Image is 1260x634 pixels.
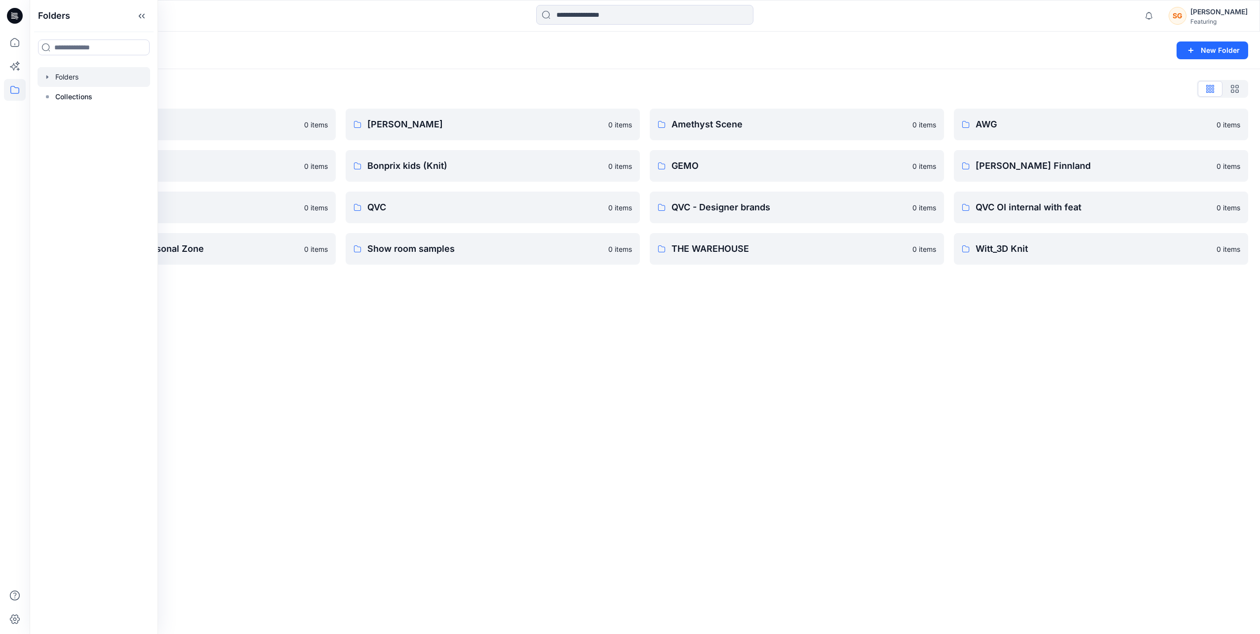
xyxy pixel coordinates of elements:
a: QVC0 items [346,192,640,223]
p: 0 items [608,119,632,130]
div: [PERSON_NAME] [1190,6,1248,18]
p: QVC - Designer brands [671,200,906,214]
p: 0 items [608,161,632,171]
p: THE WAREHOUSE [671,242,906,256]
p: 3D Knit asset [63,118,298,131]
p: 0 items [1217,119,1240,130]
a: THE WAREHOUSE0 items [650,233,944,265]
p: 0 items [608,202,632,213]
p: [PERSON_NAME] Finnland [976,159,1211,173]
a: 3D Knit asset0 items [41,109,336,140]
p: Basic patterns [63,159,298,173]
p: 0 items [304,119,328,130]
a: QVC OI internal with feat0 items [954,192,1248,223]
p: 0 items [1217,244,1240,254]
a: [PERSON_NAME]0 items [346,109,640,140]
p: QVC [367,200,602,214]
p: GEMO [671,159,906,173]
a: GEMO0 items [650,150,944,182]
p: QVC OI internal with feat [976,200,1211,214]
p: 0 items [304,161,328,171]
p: Show room samples [367,242,602,256]
a: Bonprix kids (Knit)0 items [346,150,640,182]
p: 0 items [304,202,328,213]
p: Witt_3D Knit [976,242,1211,256]
p: 0 items [912,202,936,213]
a: Witt_3D Knit0 items [954,233,1248,265]
p: 0 items [912,161,936,171]
a: [PERSON_NAME] Personal Zone0 items [41,233,336,265]
p: 0 items [1217,202,1240,213]
a: Amethyst Scene0 items [650,109,944,140]
button: New Folder [1177,41,1248,59]
a: Show room samples0 items [346,233,640,265]
p: 0 items [912,244,936,254]
p: Collections [55,91,92,103]
p: AWG [976,118,1211,131]
p: Amethyst Scene [671,118,906,131]
p: 0 items [912,119,936,130]
p: 0 items [1217,161,1240,171]
a: QVC - Designer brands0 items [650,192,944,223]
p: [PERSON_NAME] Personal Zone [63,242,298,256]
div: SG [1169,7,1186,25]
a: Lidl0 items [41,192,336,223]
p: [PERSON_NAME] [367,118,602,131]
div: Featuring [1190,18,1248,25]
a: [PERSON_NAME] Finnland0 items [954,150,1248,182]
a: AWG0 items [954,109,1248,140]
p: Lidl [63,200,298,214]
a: Basic patterns0 items [41,150,336,182]
p: Bonprix kids (Knit) [367,159,602,173]
p: 0 items [304,244,328,254]
p: 0 items [608,244,632,254]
